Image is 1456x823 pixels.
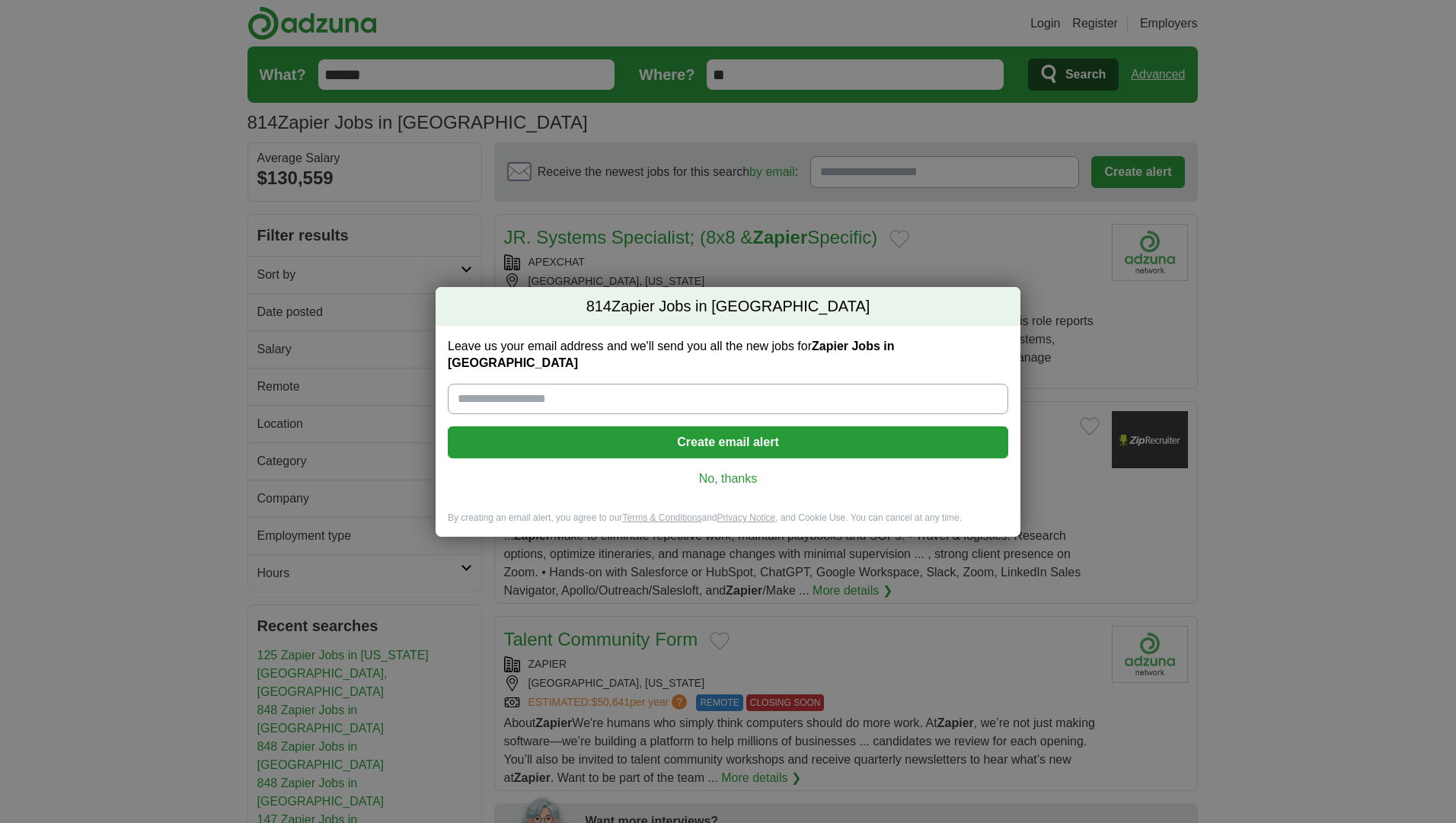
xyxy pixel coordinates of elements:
label: Leave us your email address and we'll send you all the new jobs for [448,338,1008,372]
span: 814 [586,296,611,317]
a: No, thanks [460,471,996,487]
h2: Zapier Jobs in [GEOGRAPHIC_DATA] [436,287,1020,327]
a: Terms & Conditions [622,512,701,523]
div: By creating an email alert, you agree to our and , and Cookie Use. You can cancel at any time. [436,512,1020,537]
a: Privacy Notice [717,512,776,523]
button: Create email alert [448,426,1008,458]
